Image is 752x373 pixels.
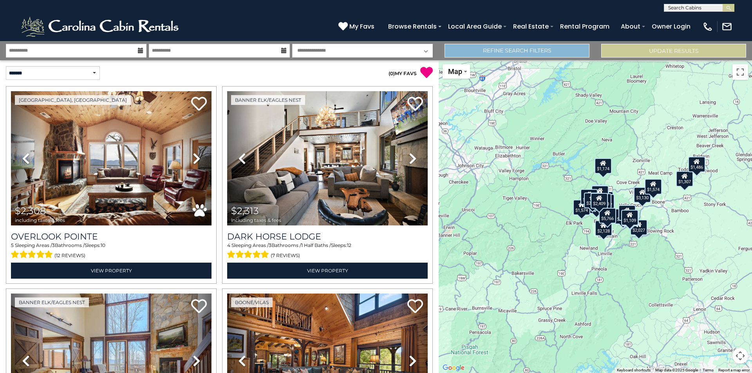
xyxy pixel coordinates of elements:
span: ( ) [389,70,395,76]
div: Sleeping Areas / Bathrooms / Sleeps: [227,242,428,261]
div: $2,587 [580,189,598,204]
a: Refine Search Filters [445,44,589,58]
div: $1,595 [618,205,636,220]
button: Update Results [601,44,746,58]
span: Map [448,67,462,76]
a: Banner Elk/Eagles Nest [15,297,89,307]
span: 5 [11,242,14,248]
span: Map data ©2025 Google [655,368,698,372]
a: View Property [11,263,211,279]
a: Open this area in Google Maps (opens a new window) [441,363,466,373]
div: $1,174 [595,158,612,174]
a: About [617,20,644,33]
a: Local Area Guide [444,20,506,33]
a: My Favs [338,22,376,32]
span: 3 [269,242,271,248]
a: Banner Elk/Eagles Nest [231,95,305,105]
span: including taxes & fees [15,218,65,223]
button: Keyboard shortcuts [617,368,651,373]
span: 3 [52,242,55,248]
span: $2,308 [15,205,46,216]
div: $2,027 [630,220,647,235]
span: My Favs [349,22,374,31]
span: 1 Half Baths / [301,242,331,248]
a: Add to favorites [191,298,207,315]
div: $1,574 [645,178,662,194]
div: $2,656 [588,198,605,213]
a: Add to favorites [407,298,423,315]
div: $2,313 [584,193,601,208]
span: including taxes & fees [231,218,281,223]
a: Terms [703,368,714,372]
div: $2,128 [595,220,612,236]
a: Dark Horse Lodge [227,231,428,242]
a: Browse Rentals [384,20,441,33]
span: (12 reviews) [54,250,85,261]
span: 12 [347,242,351,248]
span: 4 [227,242,230,248]
div: $1,307 [676,171,693,187]
img: White-1-2.png [20,15,182,38]
div: $1,385 [622,210,639,226]
div: $1,486 [688,157,705,172]
a: Add to favorites [191,96,207,113]
a: Real Estate [509,20,553,33]
a: Report a map error [718,368,750,372]
a: (0)MY FAVS [389,70,417,76]
div: $1,574 [573,200,590,215]
div: $2,236 [591,186,609,201]
div: Sleeping Areas / Bathrooms / Sleeps: [11,242,211,261]
button: Toggle fullscreen view [732,64,748,80]
img: thumbnail_164375639.jpeg [227,91,428,225]
div: $3,130 [634,187,651,203]
div: $2,409 [591,193,608,209]
a: [GEOGRAPHIC_DATA], [GEOGRAPHIC_DATA] [15,95,131,105]
div: $5,766 [599,207,616,223]
img: thumbnail_163477009.jpeg [11,91,211,225]
span: 10 [101,242,105,248]
button: Change map style [443,64,470,79]
span: (7 reviews) [271,250,300,261]
a: Rental Program [556,20,613,33]
img: Google [441,363,466,373]
img: phone-regular-white.png [702,21,713,32]
a: View Property [227,263,428,279]
a: Owner Login [648,20,694,33]
span: $2,313 [231,205,259,216]
a: Add to favorites [407,96,423,113]
img: mail-regular-white.png [721,21,732,32]
a: Overlook Pointe [11,231,211,242]
button: Map camera controls [732,348,748,364]
div: $1,109 [621,209,638,225]
span: 0 [390,70,393,76]
a: Boone/Vilas [231,297,273,307]
div: $910 [592,184,606,200]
